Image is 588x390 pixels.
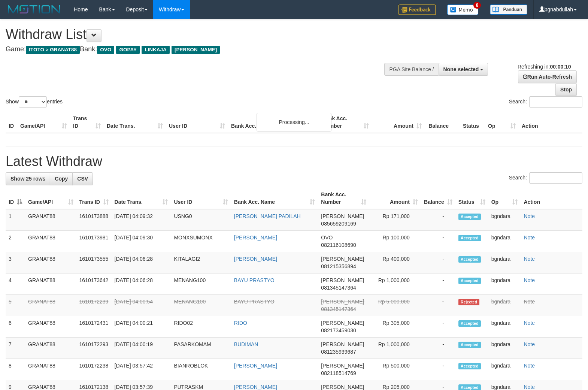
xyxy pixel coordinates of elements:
h1: Withdraw List [6,27,385,42]
td: [DATE] 04:06:28 [112,252,171,273]
td: Rp 305,000 [369,316,421,338]
label: Search: [509,96,582,108]
td: 1610173642 [76,273,112,295]
a: Stop [555,83,577,96]
span: ITOTO > GRANAT88 [26,46,80,54]
span: [PERSON_NAME] [172,46,220,54]
span: Refreshing in: [518,64,571,70]
td: 1610173888 [76,209,112,231]
th: User ID [166,112,228,133]
a: BAYU PRASTYO [234,277,275,283]
a: CSV [72,172,93,185]
span: Copy 081345147364 to clipboard [321,306,356,312]
td: 1610172431 [76,316,112,338]
a: Note [524,235,535,241]
td: GRANAT88 [25,295,76,316]
td: GRANAT88 [25,209,76,231]
span: Show 25 rows [10,176,45,182]
th: Balance: activate to sort column ascending [421,188,455,209]
span: Accepted [458,278,481,284]
span: LINKAJA [142,46,170,54]
td: bgndara [488,231,521,252]
span: 8 [473,2,481,9]
th: Trans ID: activate to sort column ascending [76,188,112,209]
td: bgndara [488,273,521,295]
a: Note [524,299,535,305]
td: [DATE] 04:00:19 [112,338,171,359]
span: Copy 081235939687 to clipboard [321,349,356,355]
label: Show entries [6,96,63,108]
span: Copy 081345147364 to clipboard [321,285,356,291]
td: Rp 100,000 [369,231,421,252]
th: Bank Acc. Name [228,112,319,133]
td: GRANAT88 [25,252,76,273]
td: MONXSUMONX [171,231,231,252]
td: [DATE] 04:09:30 [112,231,171,252]
td: Rp 171,000 [369,209,421,231]
th: Status: activate to sort column ascending [455,188,488,209]
td: 2 [6,231,25,252]
td: - [421,231,455,252]
a: [PERSON_NAME] [234,384,277,390]
a: [PERSON_NAME] [234,235,277,241]
td: GRANAT88 [25,359,76,380]
img: MOTION_logo.png [6,4,63,15]
td: [DATE] 03:57:42 [112,359,171,380]
th: Trans ID [70,112,104,133]
span: Accepted [458,342,481,348]
a: Show 25 rows [6,172,50,185]
span: Copy 082118514769 to clipboard [321,370,356,376]
img: Button%20Memo.svg [447,4,479,15]
td: bgndara [488,316,521,338]
th: User ID: activate to sort column ascending [171,188,231,209]
th: Status [460,112,485,133]
th: Date Trans. [104,112,166,133]
td: PASARKOMAM [171,338,231,359]
span: Copy 081215356894 to clipboard [321,263,356,269]
td: 1610172293 [76,338,112,359]
span: Accepted [458,214,481,220]
span: Accepted [458,320,481,327]
span: GOPAY [116,46,140,54]
td: [DATE] 04:00:21 [112,316,171,338]
td: GRANAT88 [25,316,76,338]
td: 3 [6,252,25,273]
h1: Latest Withdraw [6,154,582,169]
strong: 00:00:10 [550,64,571,70]
td: KITALAGI2 [171,252,231,273]
td: 1610172238 [76,359,112,380]
th: Op [485,112,519,133]
th: Date Trans.: activate to sort column ascending [112,188,171,209]
td: [DATE] 04:09:32 [112,209,171,231]
td: Rp 1,000,000 [369,338,421,359]
th: Bank Acc. Number: activate to sort column ascending [318,188,369,209]
th: Amount: activate to sort column ascending [369,188,421,209]
a: [PERSON_NAME] PADILAH [234,213,301,219]
span: CSV [77,176,88,182]
span: [PERSON_NAME] [321,277,364,283]
td: 6 [6,316,25,338]
td: [DATE] 04:06:28 [112,273,171,295]
td: 1 [6,209,25,231]
span: [PERSON_NAME] [321,363,364,369]
td: GRANAT88 [25,231,76,252]
td: GRANAT88 [25,273,76,295]
td: - [421,338,455,359]
td: 1610173981 [76,231,112,252]
div: PGA Site Balance / [384,63,438,76]
td: BIANROBLOK [171,359,231,380]
div: Processing... [257,113,331,131]
span: Accepted [458,363,481,369]
td: - [421,273,455,295]
span: None selected [443,66,479,72]
a: RIDO [234,320,247,326]
span: Copy 082116108690 to clipboard [321,242,356,248]
span: OVO [97,46,114,54]
td: - [421,252,455,273]
td: - [421,359,455,380]
a: Note [524,256,535,262]
th: Game/API [17,112,70,133]
img: panduan.png [490,4,527,15]
th: Game/API: activate to sort column ascending [25,188,76,209]
label: Search: [509,172,582,184]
